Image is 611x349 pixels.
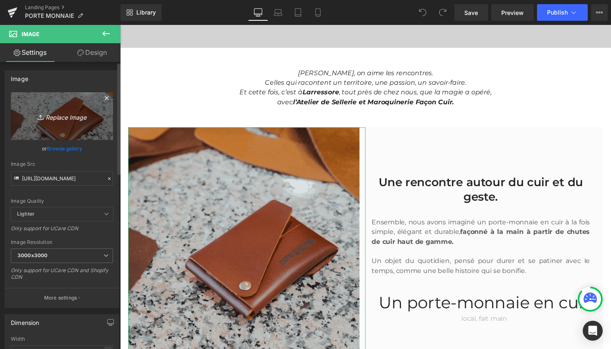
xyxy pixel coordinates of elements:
[11,225,113,237] div: Only support for UCare CDN
[11,267,113,286] div: Only support for UCare CDN and Shopify CDN
[11,336,113,342] div: Width
[11,198,113,204] div: Image Quality
[44,294,77,302] p: More settings
[258,208,481,226] strong: façonné à la main à partir de chutes de cuir haut de gamme.
[29,111,95,121] i: Replace Image
[136,9,156,16] span: Library
[11,71,28,82] div: Image
[11,144,113,153] div: or
[583,321,603,341] div: Open Intercom Messenger
[547,9,568,16] span: Publish
[11,315,39,326] div: Dimension
[17,252,47,258] b: 3000x3000
[11,161,113,167] div: Image Src
[177,75,342,83] strong: l’Atelier de Sellerie et Maroquinerie Façon Cuir.
[258,237,481,257] p: Un objet du quotidien, pensé pour durer et se patiner avec le temps, comme une belle histoire qui...
[25,12,74,19] span: PORTE MONNAIE
[258,197,481,227] p: Ensemble, nous avons imaginé un porte-monnaie en cuir à la fois simple, élégant et durable,
[491,4,534,21] a: Preview
[25,4,121,11] a: Landing Pages
[268,4,288,21] a: Laptop
[62,43,122,62] a: Design
[248,4,268,21] a: Desktop
[5,288,119,307] button: More settings
[414,4,431,21] button: Undo
[537,4,588,21] button: Publish
[11,239,113,245] div: Image Resolution
[17,211,34,217] b: Lighter
[121,4,162,21] a: New Library
[258,154,481,184] h2: Une rencontre autour du cuir et du geste.
[308,4,328,21] a: Mobile
[182,45,321,53] i: [PERSON_NAME], on aime les rencontres.
[591,4,608,21] button: More
[501,8,524,17] span: Preview
[22,31,39,37] span: Image
[434,4,451,21] button: Redo
[464,8,478,17] span: Save
[251,275,495,295] p: Un porte-monnaie en cuir
[288,4,308,21] a: Tablet
[251,296,495,306] p: local, fait main
[148,55,355,63] i: Celles qui racontent un territoire, une passion, un savoir-faire.
[187,65,224,73] strong: Larressore
[123,65,381,83] i: Et cette fois, c’est à , tout près de chez nous, que la magie a opéré, avec
[11,171,113,186] input: Link
[47,141,82,156] a: Browse gallery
